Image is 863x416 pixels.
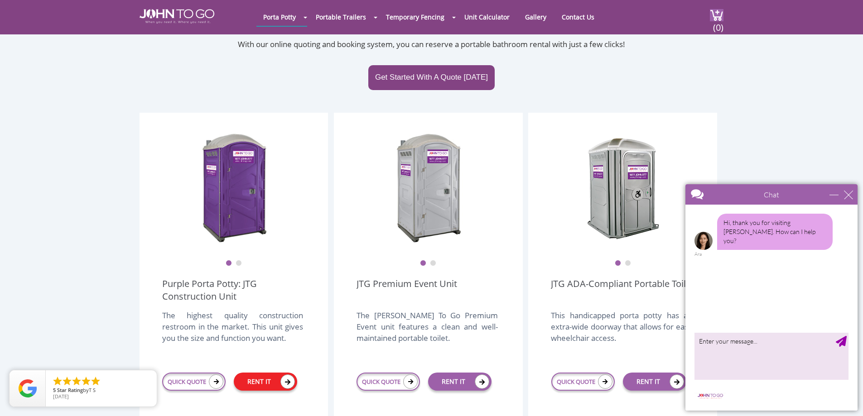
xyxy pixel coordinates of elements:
a: Get Started With A Quote [DATE] [368,65,495,90]
iframe: Live Chat Box [680,179,863,416]
a: QUICK QUOTE [551,373,615,391]
div: The [PERSON_NAME] To Go Premium Event unit features a clean and well-maintained portable toilet. [357,310,497,353]
button: 1 of 2 [420,260,426,267]
span: (0) [713,14,723,33]
a: RENT IT [428,373,492,391]
li:  [90,376,101,387]
a: Portable Trailers [309,8,373,26]
img: JOHN to go [140,9,214,24]
li:  [71,376,82,387]
a: Gallery [518,8,553,26]
a: QUICK QUOTE [162,373,226,391]
img: ADA Handicapped Accessible Unit [587,131,659,244]
img: Review Rating [19,379,37,397]
span: 5 [53,387,56,393]
div: This handicapped porta potty has an extra-wide doorway that allows for easy wheelchair access. [551,310,692,353]
a: RENT IT [623,373,686,391]
a: RENT IT [234,373,297,391]
span: [DATE] [53,393,69,400]
a: JTG ADA-Compliant Portable Toilet [551,277,694,303]
button: 2 of 2 [430,260,436,267]
img: cart a [710,9,723,21]
button: 1 of 2 [615,260,621,267]
a: Unit Calculator [458,8,516,26]
li:  [52,376,63,387]
a: JTG Premium Event Unit [357,277,457,303]
li:  [81,376,92,387]
a: Contact Us [555,8,601,26]
button: 2 of 2 [625,260,631,267]
span: T S [89,387,96,393]
button: 2 of 2 [236,260,242,267]
button: 1 of 2 [226,260,232,267]
a: QUICK QUOTE [357,373,420,391]
a: Temporary Fencing [379,8,451,26]
p: With our online quoting and booking system, you can reserve a portable bathroom rental with just ... [140,39,723,50]
span: by [53,387,149,394]
li:  [62,376,72,387]
a: Purple Porta Potty: JTG Construction Unit [162,277,305,303]
div: The highest quality construction restroom in the market. This unit gives you the size and functio... [162,310,303,353]
span: Star Rating [57,387,83,393]
a: Porta Potty [256,8,303,26]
